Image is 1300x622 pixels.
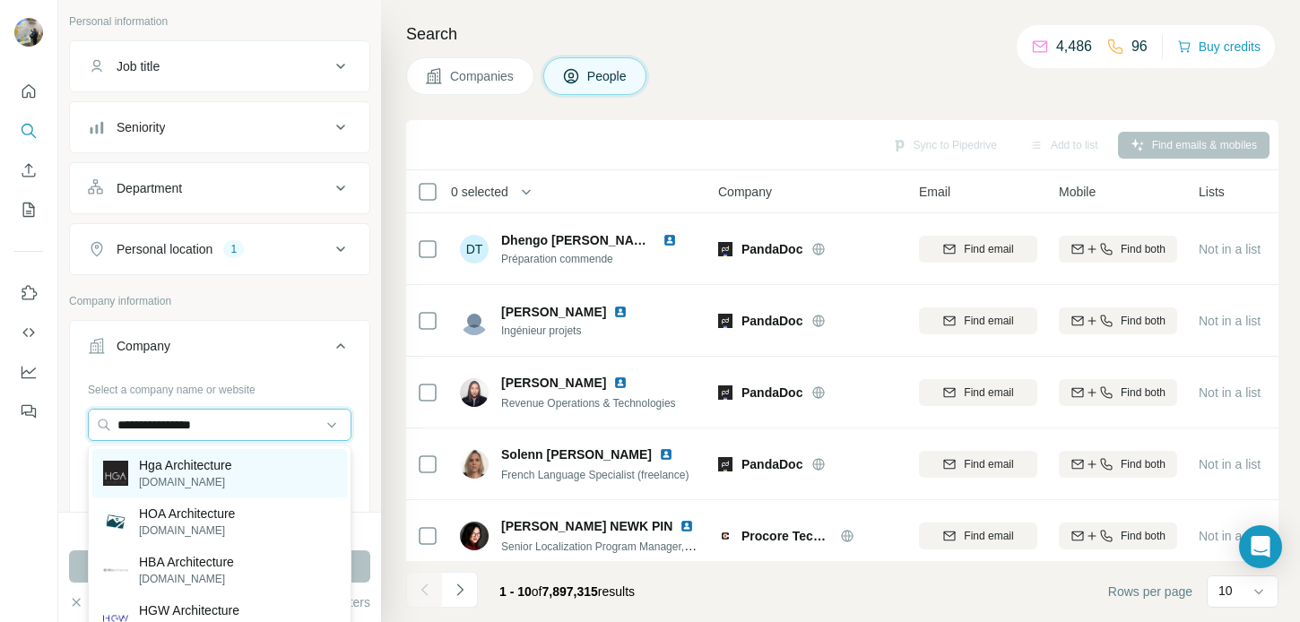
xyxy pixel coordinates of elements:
div: 1 [223,241,244,257]
p: 10 [1218,582,1233,600]
p: HBA Architecture [139,553,234,571]
img: Avatar [460,450,489,479]
button: Department [70,167,369,210]
button: Use Surfe API [14,316,43,349]
p: [DOMAIN_NAME] [139,474,232,490]
h4: Search [406,22,1278,47]
p: 4,486 [1056,36,1092,57]
button: Personal location1 [70,228,369,271]
p: Personal information [69,13,370,30]
p: HOA Architecture [139,505,235,523]
div: DT [460,235,489,263]
button: Navigate to next page [442,572,478,608]
span: French Language Specialist (freelance) [501,469,689,481]
span: Préparation commende [501,251,698,267]
span: PandaDoc [741,384,802,402]
span: of [532,584,542,599]
img: Logo of PandaDoc [718,457,732,471]
span: Procore Technologies [741,527,831,545]
button: My lists [14,194,43,226]
span: Mobile [1059,183,1096,201]
button: Clear [69,593,120,611]
button: Find both [1059,451,1177,478]
span: PandaDoc [741,240,802,258]
img: Logo of Procore Technologies [718,529,732,543]
div: Company [117,337,170,355]
span: Find email [964,528,1013,544]
button: Feedback [14,395,43,428]
div: Department [117,179,182,197]
span: Solenn [PERSON_NAME] [501,445,652,463]
button: Dashboard [14,356,43,388]
span: Find both [1121,241,1166,257]
img: HBA Architecture [103,557,128,583]
img: Hga Architecture [103,461,128,486]
span: 0 selected [451,183,508,201]
img: LinkedIn logo [659,447,673,462]
img: Logo of PandaDoc [718,242,732,256]
span: Companies [450,67,516,85]
img: Avatar [460,522,489,550]
p: [DOMAIN_NAME] [139,523,235,539]
button: Find both [1059,307,1177,334]
span: [PERSON_NAME] NEWK PIN [501,517,672,535]
button: Find both [1059,523,1177,549]
p: Company information [69,293,370,309]
img: LinkedIn logo [613,305,628,319]
img: Avatar [460,307,489,335]
img: HOA Architecture [103,509,128,534]
img: LinkedIn logo [680,519,694,533]
button: Buy credits [1177,34,1261,59]
button: Find email [919,236,1037,263]
span: Not in a list [1199,457,1261,471]
p: HGW Architecture [139,601,239,619]
span: Rows per page [1108,583,1192,600]
img: LinkedIn logo [663,233,677,247]
img: Logo of PandaDoc [718,314,732,328]
span: Find both [1121,313,1166,329]
button: Search [14,115,43,147]
span: 7,897,315 [542,584,598,599]
span: PandaDoc [741,455,802,473]
span: Ingénieur projets [501,323,649,339]
button: Find both [1059,236,1177,263]
button: Enrich CSV [14,154,43,186]
span: Not in a list [1199,242,1261,256]
span: results [499,584,635,599]
img: Logo of PandaDoc [718,385,732,400]
span: Email [919,183,950,201]
button: Find email [919,307,1037,334]
button: Use Surfe on LinkedIn [14,277,43,309]
button: Find email [919,451,1037,478]
span: Find both [1121,528,1166,544]
span: People [587,67,628,85]
img: LinkedIn logo [613,376,628,390]
span: [PERSON_NAME] [501,374,606,392]
span: [PERSON_NAME] [501,303,606,321]
button: Quick start [14,75,43,108]
span: 1 - 10 [499,584,532,599]
span: Revenue Operations & Technologies [501,397,676,410]
span: Find both [1121,456,1166,472]
button: Company [70,324,369,375]
span: Dhengo [PERSON_NAME] [PERSON_NAME] [501,233,766,247]
img: Avatar [14,18,43,47]
span: Find email [964,384,1013,401]
span: Not in a list [1199,385,1261,400]
span: Find email [964,313,1013,329]
span: Find email [964,456,1013,472]
span: Find email [964,241,1013,257]
p: Hga Architecture [139,456,232,474]
p: [DOMAIN_NAME] [139,571,234,587]
div: Select a company name or website [88,375,351,398]
div: Open Intercom Messenger [1239,525,1282,568]
button: Find email [919,523,1037,549]
img: Avatar [460,378,489,407]
div: Personal location [117,240,212,258]
p: 96 [1131,36,1148,57]
span: PandaDoc [741,312,802,330]
span: Find both [1121,384,1166,401]
span: Senior Localization Program Manager, EMEA [501,539,717,553]
button: Find email [919,379,1037,406]
button: Job title [70,45,369,88]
